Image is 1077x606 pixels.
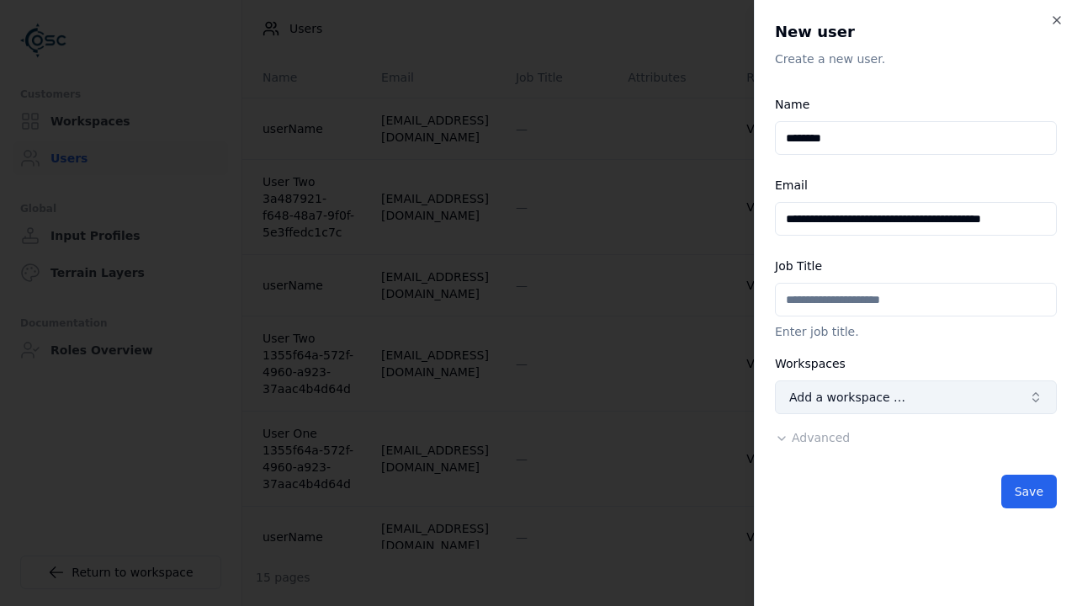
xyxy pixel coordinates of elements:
label: Job Title [775,259,822,273]
label: Email [775,178,808,192]
p: Create a new user. [775,50,1057,67]
button: Advanced [775,429,850,446]
label: Name [775,98,809,111]
p: Enter job title. [775,323,1057,340]
span: Advanced [792,431,850,444]
span: Add a workspace … [789,389,905,406]
label: Workspaces [775,357,846,370]
button: Save [1001,475,1057,508]
h2: New user [775,20,1057,44]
